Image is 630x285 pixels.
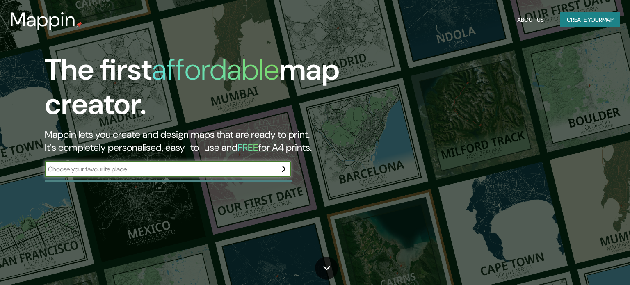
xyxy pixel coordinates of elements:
h1: The first map creator. [45,52,360,128]
h3: Mappin [10,8,76,31]
h5: FREE [237,141,258,154]
img: mappin-pin [76,21,82,28]
button: Create yourmap [560,12,620,27]
button: About Us [514,12,547,27]
input: Choose your favourite place [45,164,274,174]
h2: Mappin lets you create and design maps that are ready to print. It's completely personalised, eas... [45,128,360,154]
h1: affordable [152,50,279,89]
